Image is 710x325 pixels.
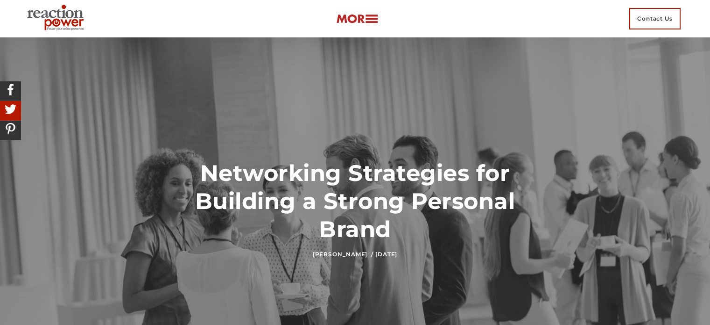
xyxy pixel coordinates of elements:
[2,81,19,98] img: Share On Facebook
[2,121,19,137] img: Share On Pinterest
[629,8,681,29] span: Contact Us
[23,2,91,36] img: Executive Branding | Personal Branding Agency
[160,159,550,243] h1: Networking Strategies for Building a Strong Personal Brand
[375,251,397,258] time: [DATE]
[336,14,378,24] img: more-btn.png
[313,251,373,258] a: [PERSON_NAME] /
[2,101,19,117] img: Share On Twitter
